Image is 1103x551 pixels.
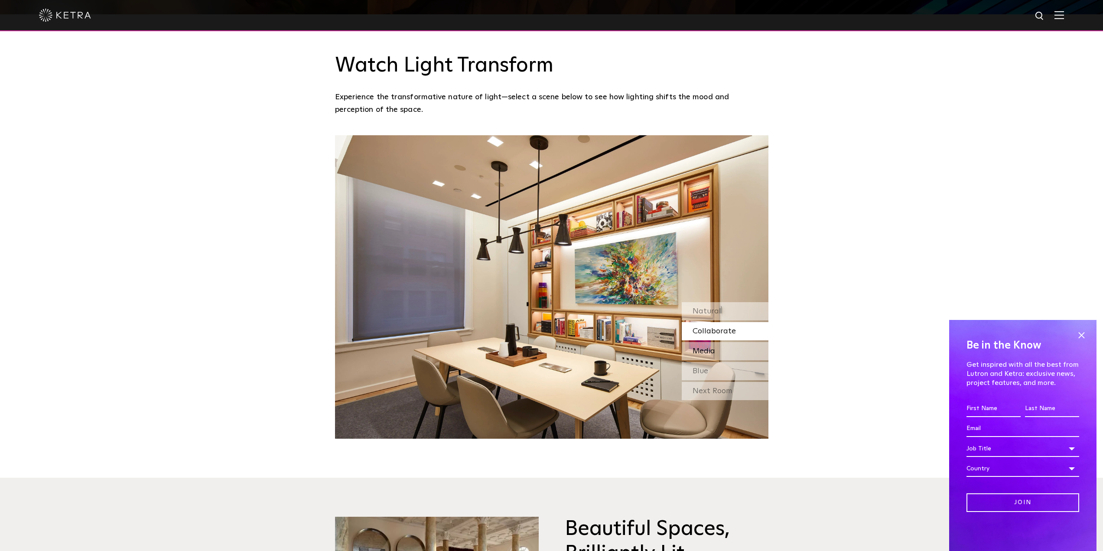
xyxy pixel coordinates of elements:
[1035,11,1045,22] img: search icon
[966,421,1079,437] input: Email
[1054,11,1064,19] img: Hamburger%20Nav.svg
[693,347,715,355] span: Media
[693,307,721,315] span: Natural
[682,382,768,400] div: Next Room
[1025,401,1079,417] input: Last Name
[966,440,1079,457] div: Job Title
[693,327,736,335] span: Collaborate
[966,460,1079,477] div: Country
[966,360,1079,387] p: Get inspired with all the best from Lutron and Ketra: exclusive news, project features, and more.
[966,337,1079,354] h4: Be in the Know
[335,53,768,78] h3: Watch Light Transform
[966,401,1021,417] input: First Name
[335,135,768,439] img: SS-Desktop-CEC-05
[693,367,708,375] span: Blue
[335,91,764,116] p: Experience the transformative nature of light—select a scene below to see how lighting shifts the...
[966,493,1079,512] input: Join
[39,9,91,22] img: ketra-logo-2019-white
